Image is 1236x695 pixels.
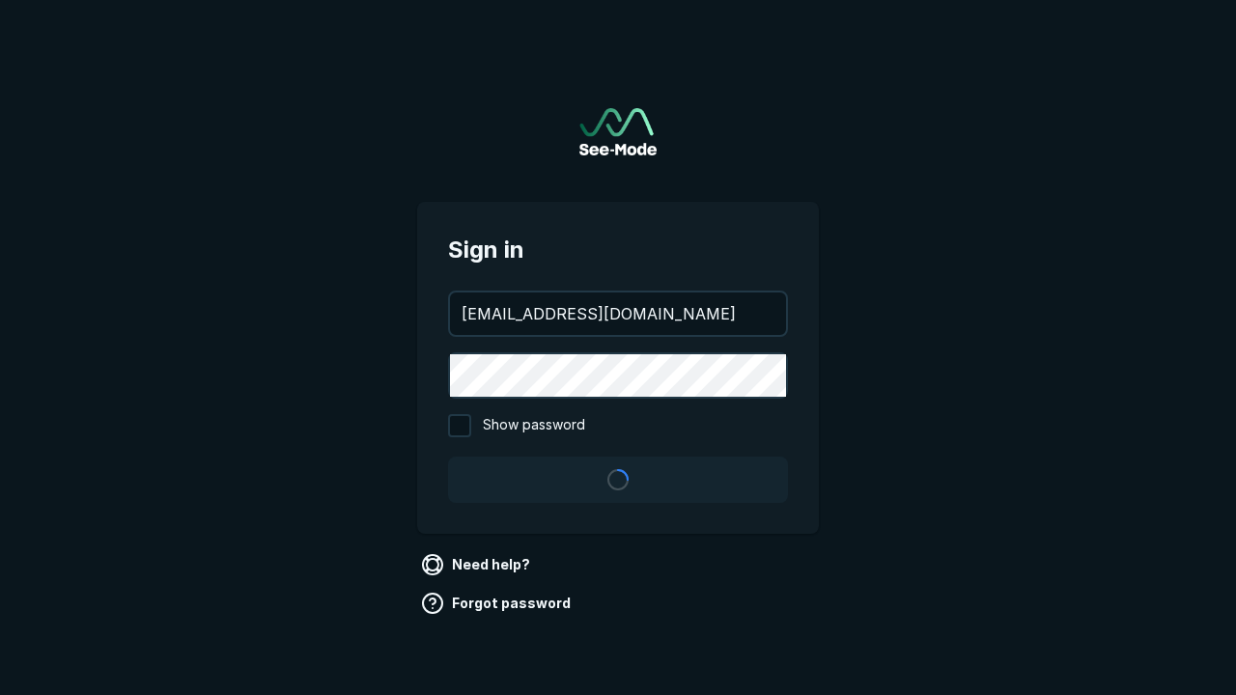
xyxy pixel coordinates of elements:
span: Show password [483,414,585,437]
a: Forgot password [417,588,578,619]
img: See-Mode Logo [579,108,657,155]
span: Sign in [448,233,788,267]
input: your@email.com [450,292,786,335]
a: Need help? [417,549,538,580]
a: Go to sign in [579,108,657,155]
